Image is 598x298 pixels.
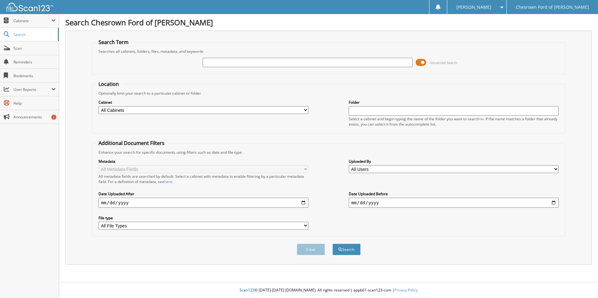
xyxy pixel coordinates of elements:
[349,198,559,208] input: end
[297,244,325,255] button: Clear
[95,81,122,87] legend: Location
[99,159,308,164] label: Metadata
[51,115,56,120] div: 1
[349,191,559,196] label: Date Uploaded Before
[99,100,308,105] label: Cabinet
[13,73,56,78] span: Bookmarks
[95,91,562,96] div: Optionally limit your search to a particular cabinet or folder
[13,46,56,51] span: Scan
[164,179,172,184] a: here
[349,116,559,127] div: Select a cabinet and begin typing the name of the folder you want to search in. If the name match...
[95,150,562,155] div: Enhance your search for specific documents using filters such as date and file type.
[99,215,308,221] label: File type
[99,198,308,208] input: start
[430,60,458,65] span: Advanced Search
[13,87,51,92] span: User Reports
[349,159,559,164] label: Uploaded By
[6,3,53,11] img: scan123-logo-white.svg
[456,5,491,9] span: [PERSON_NAME]
[394,287,418,293] a: Privacy Policy
[13,114,56,120] span: Announcements
[13,101,56,106] span: Help
[349,100,559,105] label: Folder
[99,191,308,196] label: Date Uploaded After
[95,140,168,147] legend: Additional Document Filters
[65,17,592,27] h1: Search Chesrown Ford of [PERSON_NAME]
[240,287,255,293] span: Scan123
[13,59,56,65] span: Reminders
[95,49,562,54] div: Searches all cabinets, folders, files, metadata, and keywords
[516,5,589,9] span: Chesrown Ford of [PERSON_NAME]
[332,244,361,255] button: Search
[99,174,308,184] div: All metadata fields are searched by default. Select a cabinet with metadata to enable filtering b...
[13,18,51,23] span: Cabinets
[95,39,132,46] legend: Search Term
[59,283,598,298] div: © [DATE]-[DATE] [DOMAIN_NAME]. All rights reserved | appb01-scan123-com |
[13,32,55,37] span: Search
